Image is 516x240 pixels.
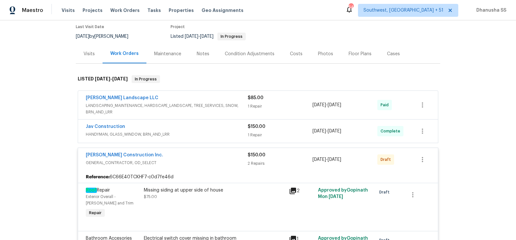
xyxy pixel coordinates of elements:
span: [DATE] [328,103,341,107]
div: Missing siding at upper side of house [144,187,285,193]
span: $85.00 [248,96,263,100]
span: - [313,128,341,134]
div: Visits [84,51,95,57]
span: [DATE] [313,157,326,162]
div: 544 [349,4,353,10]
div: LISTED [DATE]-[DATE]In Progress [76,69,440,89]
a: [PERSON_NAME] Landscape LLC [86,96,158,100]
span: Repair [86,210,104,216]
span: [DATE] [313,129,326,133]
div: 6C66E40TCKHF7-c0d7fe46d [78,171,438,183]
span: Exterior Overall - [PERSON_NAME] and Trim [86,195,134,205]
span: - [313,102,341,108]
span: Southwest, [GEOGRAPHIC_DATA] + 51 [363,7,443,14]
span: - [95,77,128,81]
div: 1 Repair [248,103,313,110]
span: Maestro [22,7,43,14]
div: Cases [387,51,400,57]
span: [DATE] [76,34,89,39]
span: Repair [86,188,110,193]
div: Condition Adjustments [225,51,274,57]
b: Reference: [86,174,110,180]
span: [DATE] [328,129,341,133]
div: Work Orders [110,50,139,57]
div: by [PERSON_NAME] [76,33,136,40]
span: GENERAL_CONTRACTOR, OD_SELECT [86,160,248,166]
span: Visits [62,7,75,14]
span: Tasks [147,8,161,13]
span: Geo Assignments [202,7,243,14]
span: Paid [381,102,391,108]
span: [DATE] [185,34,198,39]
div: Notes [197,51,209,57]
span: In Progress [132,76,159,82]
span: HANDYMAN, GLASS_WINDOW, BRN_AND_LRR [86,131,248,138]
a: [PERSON_NAME] Construction Inc. [86,153,163,157]
span: [DATE] [328,157,341,162]
span: Complete [381,128,403,134]
span: Draft [379,189,392,195]
span: Draft [381,156,393,163]
span: LANDSCAPING_MAINTENANCE, HARDSCAPE_LANDSCAPE, TREE_SERVICES, SNOW, BRN_AND_LRR [86,102,248,115]
span: Project [171,25,185,29]
div: Maintenance [154,51,181,57]
span: - [313,156,341,163]
div: 1 Repair [248,132,313,138]
span: $75.00 [144,195,157,199]
div: Costs [290,51,303,57]
span: Listed [171,34,246,39]
span: [DATE] [112,77,128,81]
span: [DATE] [200,34,213,39]
div: Photos [318,51,333,57]
span: $150.00 [248,153,265,157]
span: - [185,34,213,39]
div: Floor Plans [349,51,372,57]
span: Properties [169,7,194,14]
h6: LISTED [78,75,128,83]
span: [DATE] [313,103,326,107]
div: 2 [289,187,314,195]
span: In Progress [218,35,245,38]
span: $150.00 [248,124,265,129]
span: Approved by Gopinath M on [318,188,368,199]
span: Dhanusha SS [474,7,506,14]
div: 2 Repairs [248,160,313,167]
span: [DATE] [95,77,110,81]
span: Work Orders [110,7,140,14]
span: Last Visit Date [76,25,104,29]
a: Jav Construction [86,124,125,129]
span: Projects [83,7,103,14]
em: Roof [86,188,97,193]
span: [DATE] [329,194,343,199]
